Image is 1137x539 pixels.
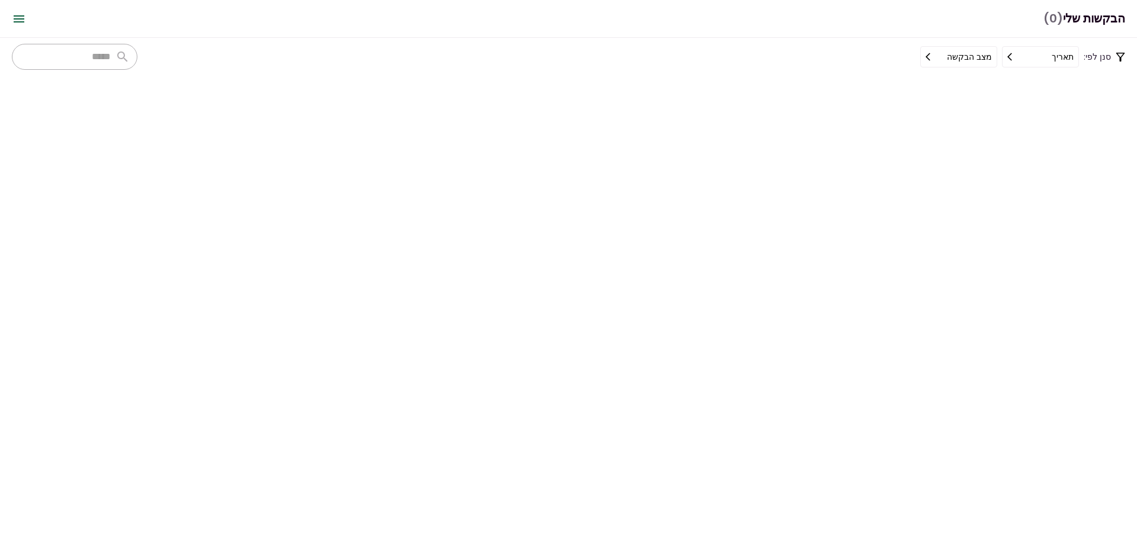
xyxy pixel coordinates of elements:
button: תאריך [1002,46,1079,67]
h1: הבקשות שלי [1043,7,1125,31]
button: מצב הבקשה [920,46,997,67]
span: (0) [1043,7,1063,31]
button: Open menu [5,5,33,33]
div: סנן לפי: [920,46,1125,67]
div: תאריך [1052,50,1074,63]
